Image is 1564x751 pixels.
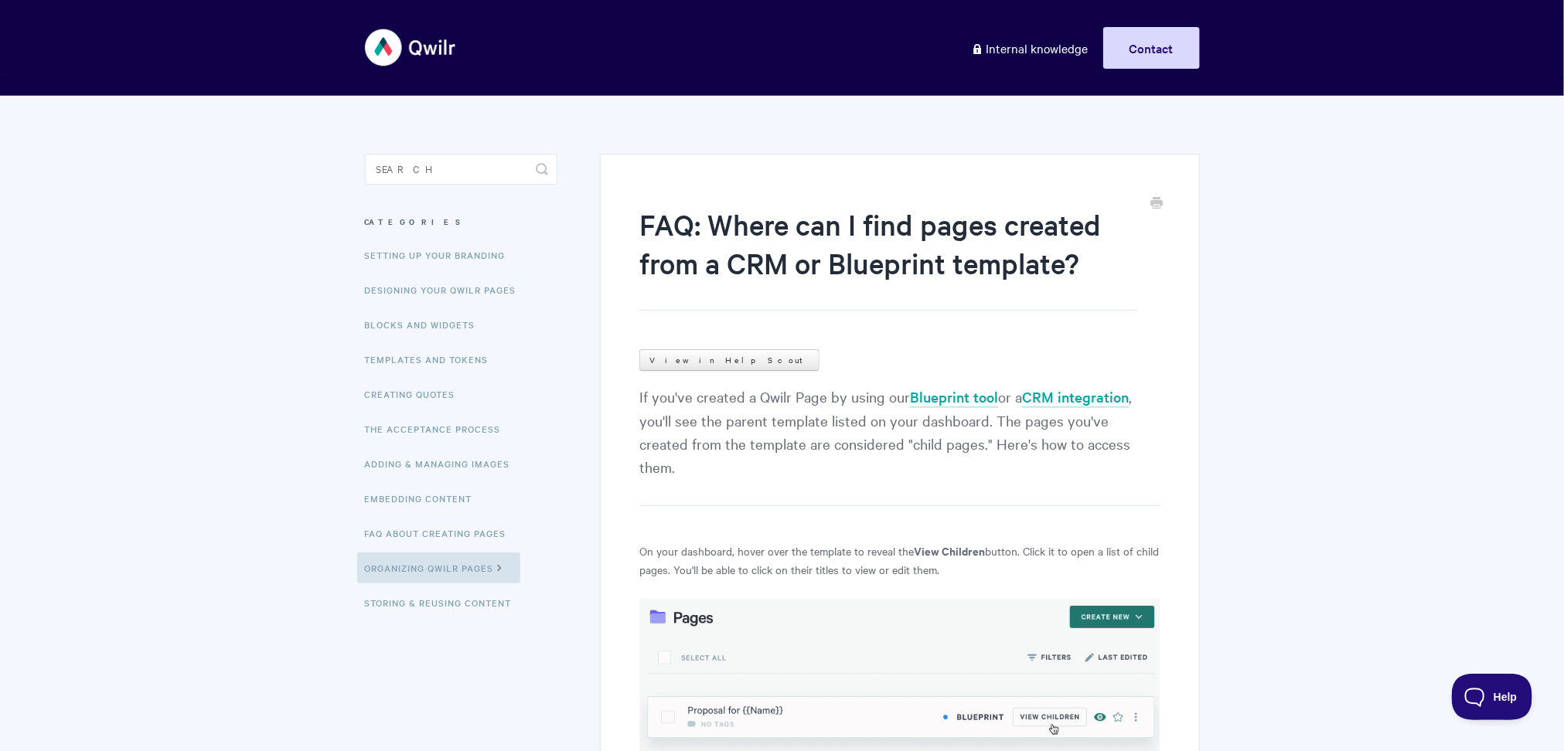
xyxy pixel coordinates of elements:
a: Organizing Qwilr Pages [357,552,520,583]
p: If you've created a Qwilr Page by using our or a , you'll see the parent template listed on your ... [639,385,1160,506]
iframe: Toggle Customer Support [1452,674,1533,720]
a: Templates and Tokens [365,344,500,375]
h1: FAQ: Where can I find pages created from a CRM or Blueprint template? [639,205,1136,311]
a: Blueprint tool [910,387,998,408]
a: View in Help Scout [639,349,819,371]
a: Print this Article [1151,195,1164,212]
a: Adding & Managing Images [365,448,522,479]
a: CRM integration [1022,387,1129,408]
a: The Acceptance Process [365,413,513,444]
a: Blocks and Widgets [365,309,487,340]
input: Search [365,154,557,185]
a: Setting up your Branding [365,240,517,270]
a: Internal knowledge [960,27,1100,69]
a: Creating Quotes [365,379,467,409]
a: Embedding Content [365,483,484,514]
img: Qwilr Help Center [365,19,457,76]
a: Designing Your Qwilr Pages [365,274,528,305]
a: Contact [1103,27,1200,69]
a: FAQ About Creating Pages [365,518,518,549]
p: On your dashboard, hover over the template to reveal the button. Click it to open a list of child... [639,542,1160,579]
strong: View Children [914,542,985,559]
h3: Categories [365,208,557,236]
a: Storing & Reusing Content [365,587,523,618]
